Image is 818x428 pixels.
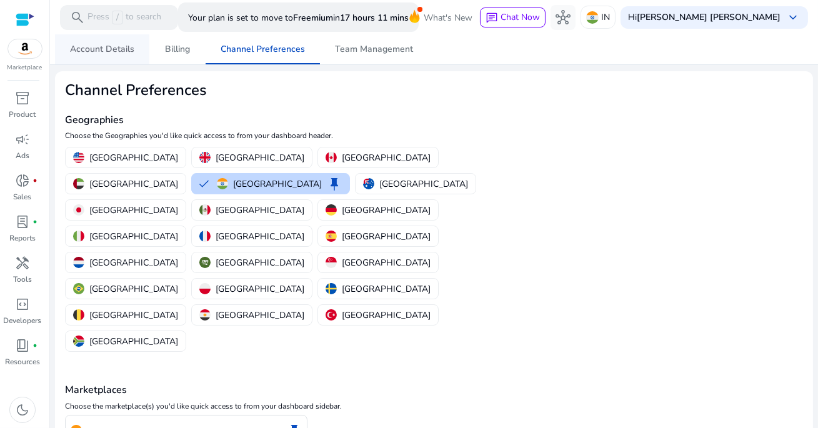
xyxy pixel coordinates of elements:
[326,257,337,268] img: sg.svg
[65,114,557,126] h4: Geographies
[73,204,84,216] img: jp.svg
[73,336,84,347] img: za.svg
[342,230,431,243] p: [GEOGRAPHIC_DATA]
[32,343,37,348] span: fiber_manual_record
[551,5,576,30] button: hub
[73,231,84,242] img: it.svg
[89,282,178,296] p: [GEOGRAPHIC_DATA]
[65,81,557,99] h2: Channel Preferences
[335,45,413,54] span: Team Management
[14,191,32,202] p: Sales
[89,151,178,164] p: [GEOGRAPHIC_DATA]
[199,257,211,268] img: sa.svg
[379,177,468,191] p: [GEOGRAPHIC_DATA]
[4,315,42,326] p: Developers
[9,232,36,244] p: Reports
[628,13,781,22] p: Hi
[89,204,178,217] p: [GEOGRAPHIC_DATA]
[73,257,84,268] img: nl.svg
[233,177,322,191] p: [GEOGRAPHIC_DATA]
[9,109,36,120] p: Product
[8,39,42,58] img: amazon.svg
[216,282,304,296] p: [GEOGRAPHIC_DATA]
[32,219,37,224] span: fiber_manual_record
[637,11,781,23] b: [PERSON_NAME] [PERSON_NAME]
[73,309,84,321] img: be.svg
[326,283,337,294] img: se.svg
[216,309,304,322] p: [GEOGRAPHIC_DATA]
[65,384,803,396] h4: Marketplaces
[216,230,304,243] p: [GEOGRAPHIC_DATA]
[15,91,30,106] span: inventory_2
[70,10,85,25] span: search
[216,256,304,269] p: [GEOGRAPHIC_DATA]
[363,178,374,189] img: au.svg
[556,10,571,25] span: hub
[199,309,211,321] img: eg.svg
[342,204,431,217] p: [GEOGRAPHIC_DATA]
[199,231,211,242] img: fr.svg
[199,152,211,163] img: uk.svg
[221,45,305,54] span: Channel Preferences
[65,130,557,141] p: Choose the Geographies you'd like quick access to from your dashboard header.
[73,283,84,294] img: br.svg
[217,178,228,189] img: in.svg
[326,204,337,216] img: de.svg
[786,10,801,25] span: keyboard_arrow_down
[165,45,190,54] span: Billing
[73,152,84,163] img: us.svg
[87,11,161,24] p: Press to search
[65,401,803,412] p: Choose the marketplace(s) you'd like quick access to from your dashboard sidebar.
[15,173,30,188] span: donut_small
[326,152,337,163] img: ca.svg
[15,132,30,147] span: campaign
[89,309,178,322] p: [GEOGRAPHIC_DATA]
[342,151,431,164] p: [GEOGRAPHIC_DATA]
[15,256,30,271] span: handyman
[199,283,211,294] img: pl.svg
[216,151,304,164] p: [GEOGRAPHIC_DATA]
[32,178,37,183] span: fiber_manual_record
[89,256,178,269] p: [GEOGRAPHIC_DATA]
[89,335,178,348] p: [GEOGRAPHIC_DATA]
[480,7,546,27] button: chatChat Now
[5,356,40,367] p: Resources
[70,45,134,54] span: Account Details
[342,282,431,296] p: [GEOGRAPHIC_DATA]
[13,274,32,285] p: Tools
[501,11,540,23] span: Chat Now
[7,63,42,72] p: Marketplace
[486,12,498,24] span: chat
[327,176,342,191] span: keep
[15,338,30,353] span: book_4
[326,231,337,242] img: es.svg
[340,12,409,24] b: 17 hours 11 mins
[15,402,30,417] span: dark_mode
[16,150,29,161] p: Ads
[601,6,610,28] p: IN
[424,7,472,29] span: What's New
[89,230,178,243] p: [GEOGRAPHIC_DATA]
[15,214,30,229] span: lab_profile
[89,177,178,191] p: [GEOGRAPHIC_DATA]
[112,11,123,24] span: /
[188,7,409,29] p: Your plan is set to move to in
[199,204,211,216] img: mx.svg
[326,309,337,321] img: tr.svg
[342,256,431,269] p: [GEOGRAPHIC_DATA]
[216,204,304,217] p: [GEOGRAPHIC_DATA]
[293,12,333,24] b: Freemium
[342,309,431,322] p: [GEOGRAPHIC_DATA]
[15,297,30,312] span: code_blocks
[73,178,84,189] img: ae.svg
[586,11,599,24] img: in.svg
